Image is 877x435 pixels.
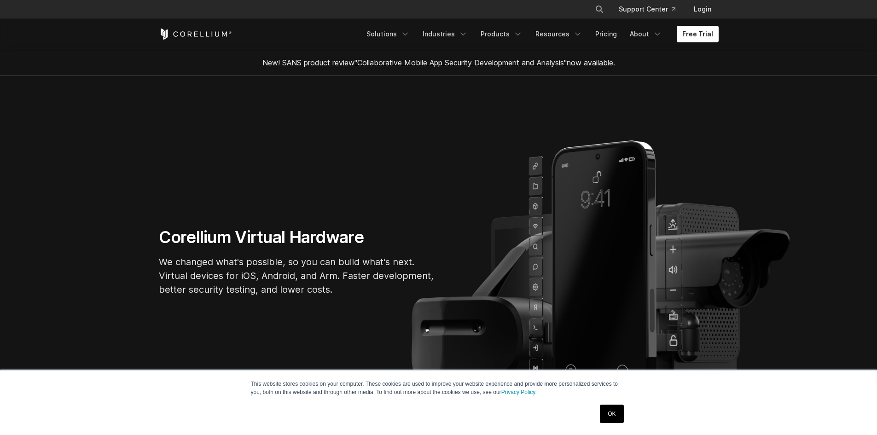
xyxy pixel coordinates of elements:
[417,26,473,42] a: Industries
[361,26,719,42] div: Navigation Menu
[262,58,615,67] span: New! SANS product review now available.
[354,58,567,67] a: "Collaborative Mobile App Security Development and Analysis"
[584,1,719,17] div: Navigation Menu
[251,380,627,396] p: This website stores cookies on your computer. These cookies are used to improve your website expe...
[591,1,608,17] button: Search
[361,26,415,42] a: Solutions
[677,26,719,42] a: Free Trial
[501,389,537,395] a: Privacy Policy.
[159,29,232,40] a: Corellium Home
[686,1,719,17] a: Login
[159,227,435,248] h1: Corellium Virtual Hardware
[611,1,683,17] a: Support Center
[475,26,528,42] a: Products
[530,26,588,42] a: Resources
[624,26,668,42] a: About
[159,255,435,296] p: We changed what's possible, so you can build what's next. Virtual devices for iOS, Android, and A...
[590,26,622,42] a: Pricing
[600,405,623,423] a: OK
